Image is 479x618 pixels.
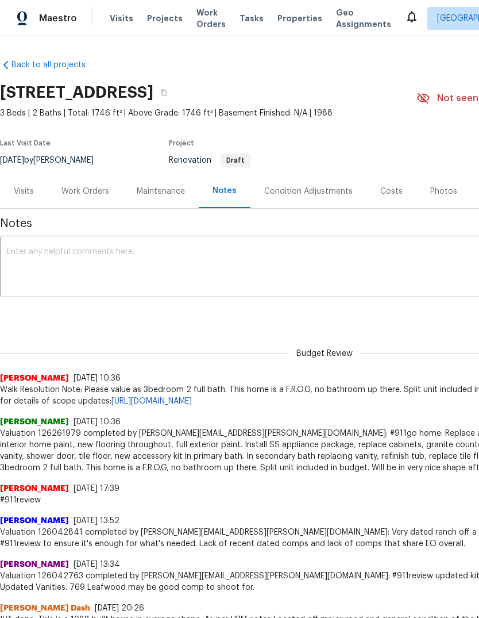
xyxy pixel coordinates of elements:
div: Notes [213,185,237,197]
div: Costs [380,186,403,197]
span: Budget Review [289,348,360,359]
span: Draft [222,157,249,164]
span: [DATE] 13:52 [74,517,119,525]
div: Work Orders [61,186,109,197]
button: Copy Address [153,82,174,103]
span: [DATE] 20:26 [95,604,144,612]
a: [URL][DOMAIN_NAME] [111,397,192,405]
span: Renovation [169,156,250,164]
span: Visits [110,13,133,24]
span: [DATE] 10:36 [74,418,121,426]
div: Visits [14,186,34,197]
span: [DATE] 17:39 [74,485,119,493]
span: Properties [277,13,322,24]
span: Work Orders [196,7,226,30]
span: Tasks [239,14,264,22]
span: [DATE] 13:34 [74,561,120,569]
div: Photos [430,186,457,197]
div: Condition Adjustments [264,186,353,197]
div: Maintenance [137,186,185,197]
span: Projects [147,13,183,24]
span: Maestro [39,13,77,24]
span: [DATE] 10:36 [74,374,121,382]
span: Project [169,140,194,147]
span: Geo Assignments [336,7,391,30]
